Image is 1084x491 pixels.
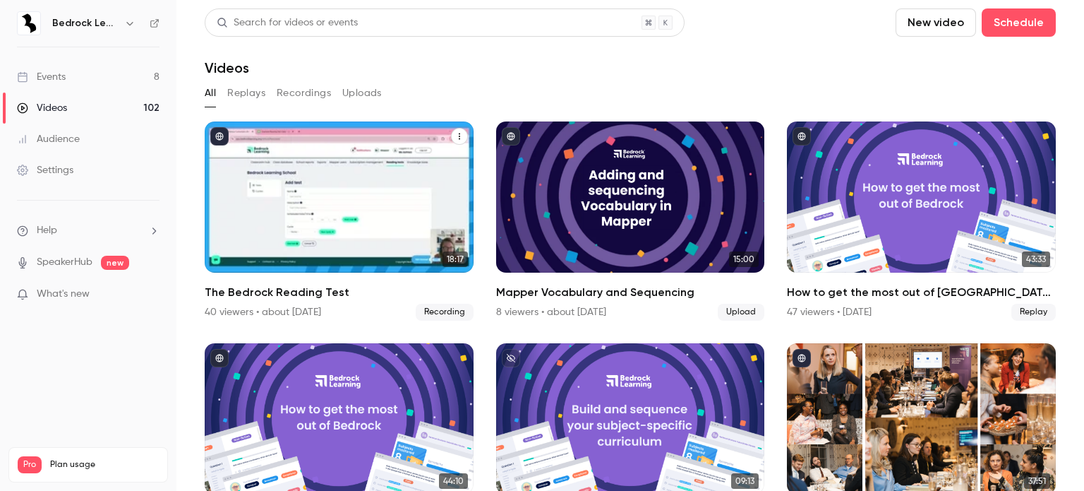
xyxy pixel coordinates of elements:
div: 8 viewers • about [DATE] [496,305,606,319]
h6: Bedrock Learning [52,16,119,30]
span: new [101,256,129,270]
button: Schedule [982,8,1056,37]
div: Videos [17,101,67,115]
span: 44:10 [439,473,468,489]
div: 40 viewers • about [DATE] [205,305,321,319]
a: SpeakerHub [37,255,92,270]
img: Bedrock Learning [18,12,40,35]
h2: The Bedrock Reading Test [205,284,474,301]
li: How to get the most out of Bedrock next academic year [787,122,1056,321]
span: 18:17 [442,252,468,267]
span: 09:13 [731,473,759,489]
a: 18:17The Bedrock Reading Test40 viewers • about [DATE]Recording [205,122,474,321]
button: All [205,82,216,105]
span: What's new [37,287,90,302]
button: published [502,127,520,146]
button: published [793,349,811,367]
button: published [210,349,229,367]
span: Recording [416,304,474,321]
li: The Bedrock Reading Test [205,122,474,321]
button: Replays [227,82,265,105]
div: Settings [17,163,73,177]
button: unpublished [502,349,520,367]
span: 15:00 [729,252,759,267]
iframe: Noticeable Trigger [143,288,159,301]
li: help-dropdown-opener [17,223,159,238]
div: 47 viewers • [DATE] [787,305,872,319]
span: 43:33 [1022,252,1050,267]
div: Events [17,70,66,84]
div: Search for videos or events [217,16,358,30]
span: Upload [718,304,764,321]
span: Replay [1011,304,1056,321]
span: 37:51 [1024,473,1050,489]
span: Pro [18,456,42,473]
div: Audience [17,132,80,146]
li: Mapper Vocabulary and Sequencing [496,122,765,321]
h1: Videos [205,59,249,76]
a: 43:33How to get the most out of [GEOGRAPHIC_DATA] next academic year47 viewers • [DATE]Replay [787,122,1056,321]
a: 15:00Mapper Vocabulary and Sequencing8 viewers • about [DATE]Upload [496,122,765,321]
button: Recordings [277,82,331,105]
h2: Mapper Vocabulary and Sequencing [496,284,765,301]
span: Plan usage [50,459,159,471]
span: Help [37,223,57,238]
button: published [210,127,229,146]
h2: How to get the most out of [GEOGRAPHIC_DATA] next academic year [787,284,1056,301]
button: Uploads [342,82,382,105]
section: Videos [205,8,1056,483]
button: New video [896,8,976,37]
button: published [793,127,811,146]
